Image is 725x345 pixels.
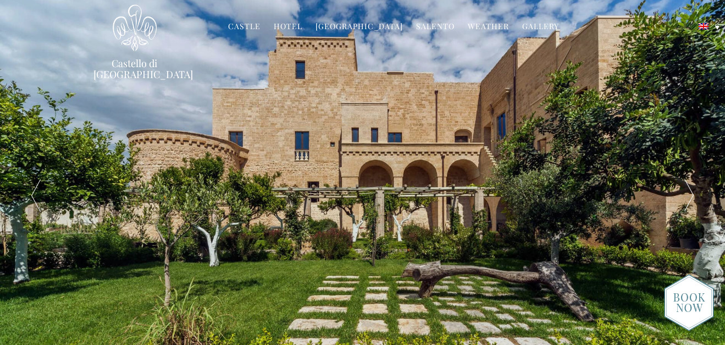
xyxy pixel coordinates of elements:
[416,21,455,34] a: Salento
[522,21,559,34] a: Gallery
[93,58,176,80] a: Castello di [GEOGRAPHIC_DATA]
[699,23,709,30] img: English
[228,21,261,34] a: Castle
[664,274,714,331] img: new-booknow.png
[113,4,157,51] img: Castello di Ugento
[274,21,302,34] a: Hotel
[316,21,403,34] a: [GEOGRAPHIC_DATA]
[468,21,509,34] a: Weather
